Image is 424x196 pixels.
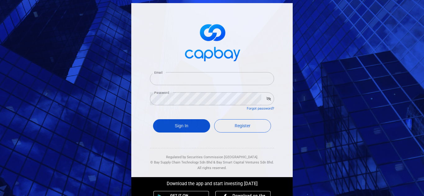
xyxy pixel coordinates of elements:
[150,160,212,164] span: © Bay Supply Chain Technology Sdn Bhd
[154,90,169,95] label: Password
[127,177,297,188] div: Download the app and start investing [DATE]
[181,19,243,65] img: logo
[153,119,210,133] button: Sign In
[150,148,274,171] div: Regulated by Securities Commission [GEOGRAPHIC_DATA]. & All rights reserved.
[214,119,271,133] a: Register
[154,70,162,75] label: Email
[216,160,274,164] span: Bay Smart Capital Ventures Sdn Bhd.
[247,107,274,111] a: Forgot password?
[235,123,250,128] span: Register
